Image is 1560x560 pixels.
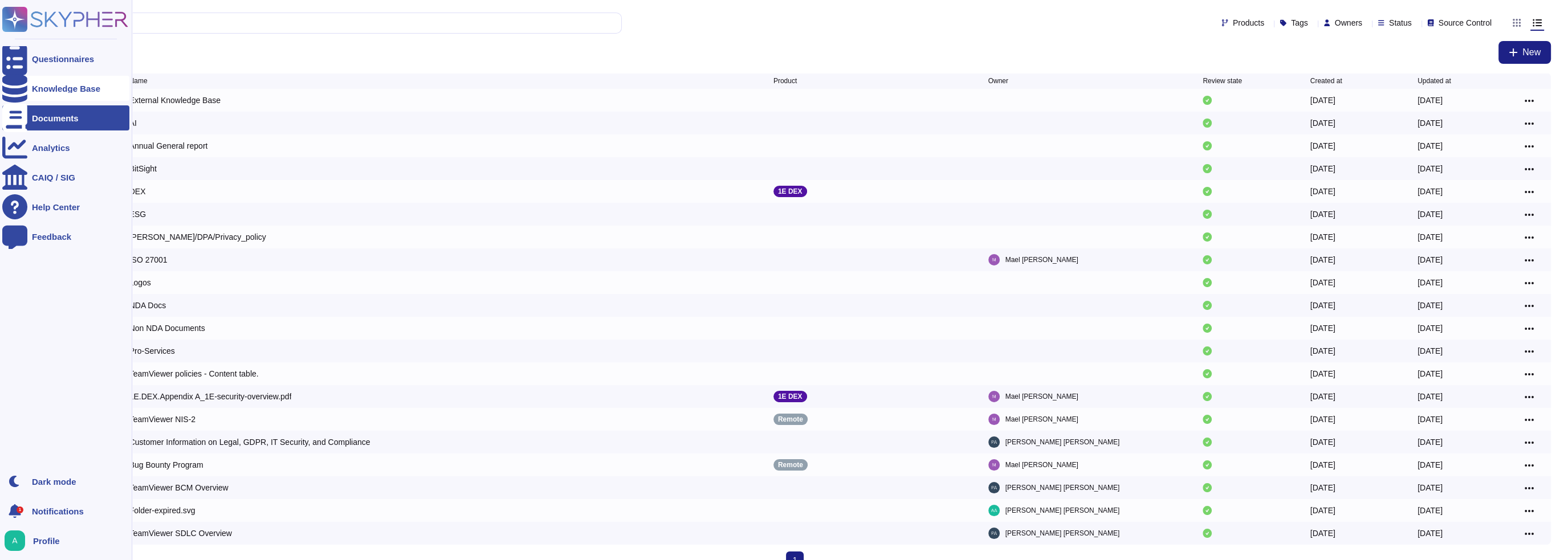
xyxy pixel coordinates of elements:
span: Product [773,77,797,84]
img: user [988,482,1000,493]
div: [DATE] [1418,140,1443,152]
a: Feedback [2,224,129,249]
div: [DATE] [1418,300,1443,311]
span: New [1522,48,1541,57]
span: Owner [988,77,1008,84]
div: TeamViewer SDLC Overview [129,528,232,539]
div: [DATE] [1418,482,1443,493]
div: Questionnaires [32,55,94,63]
span: [PERSON_NAME] [PERSON_NAME] [1005,505,1120,516]
div: [DATE] [1310,254,1335,265]
div: [DATE] [1310,209,1335,220]
a: Knowledge Base [2,76,129,101]
div: [DATE] [1310,505,1335,516]
img: user [988,505,1000,516]
div: [DATE] [1418,436,1443,448]
a: CAIQ / SIG [2,165,129,190]
div: Annual General report [129,140,208,152]
a: Analytics [2,135,129,160]
div: Analytics [32,144,70,152]
div: CAIQ / SIG [32,173,75,182]
div: Folder-expired.svg [129,505,195,516]
div: Pro-Services [129,345,175,357]
div: [DATE] [1418,391,1443,402]
div: Documents [32,114,79,122]
a: Documents [2,105,129,130]
div: [DATE] [1418,345,1443,357]
div: [DATE] [1310,459,1335,471]
div: [DATE] [1418,186,1443,197]
span: Created at [1310,77,1342,84]
div: AI [129,117,137,129]
p: Remote [778,461,803,468]
div: [DATE] [1310,482,1335,493]
p: 1E DEX [778,188,803,195]
div: [DATE] [1418,414,1443,425]
span: Profile [33,537,60,545]
div: Knowledge Base [32,84,100,93]
button: user [2,528,33,553]
div: BitSight [129,163,157,174]
div: [DATE] [1310,391,1335,402]
div: Help Center [32,203,80,211]
div: [DATE] [1418,322,1443,334]
div: Dark mode [32,477,76,486]
img: user [988,459,1000,471]
span: [PERSON_NAME] [PERSON_NAME] [1005,482,1120,493]
div: [DATE] [1418,95,1443,106]
div: [DATE] [1310,528,1335,539]
span: Notifications [32,507,84,516]
div: [DATE] [1310,117,1335,129]
div: [DATE] [1418,528,1443,539]
div: [DATE] [1310,140,1335,152]
a: Questionnaires [2,46,129,71]
div: Bug Bounty Program [129,459,203,471]
div: Logos [129,277,151,288]
div: [DATE] [1418,277,1443,288]
div: [DATE] [1310,345,1335,357]
img: user [988,528,1000,539]
input: Search by keywords [45,13,621,33]
div: External Knowledge Base [129,95,221,106]
div: TeamViewer NIS-2 [129,414,195,425]
div: [DATE] [1418,505,1443,516]
div: [DATE] [1310,414,1335,425]
div: 1E.DEX.Appendix A_1E-security-overview.pdf [129,391,292,402]
div: [DATE] [1310,231,1335,243]
span: [PERSON_NAME] [PERSON_NAME] [1005,528,1120,539]
span: Name [129,77,148,84]
img: user [988,391,1000,402]
span: Mael [PERSON_NAME] [1005,459,1078,471]
span: [PERSON_NAME] [PERSON_NAME] [1005,436,1120,448]
div: [PERSON_NAME]/DPA/Privacy_policy [129,231,266,243]
div: 1 [17,506,23,513]
img: user [988,436,1000,448]
div: [DATE] [1418,459,1443,471]
img: user [988,254,1000,265]
span: Mael [PERSON_NAME] [1005,391,1078,402]
div: [DATE] [1310,95,1335,106]
button: New [1498,41,1551,64]
span: Owners [1335,19,1362,27]
div: ISO 27001 [129,254,168,265]
span: Products [1233,19,1264,27]
div: [DATE] [1418,117,1443,129]
span: Source Control [1439,19,1492,27]
span: Review state [1203,77,1242,84]
div: ESG [129,209,146,220]
span: Mael [PERSON_NAME] [1005,414,1078,425]
span: Mael [PERSON_NAME] [1005,254,1078,265]
div: Feedback [32,232,71,241]
div: [DATE] [1310,322,1335,334]
div: DEX [129,186,146,197]
div: [DATE] [1310,277,1335,288]
p: Remote [778,416,803,423]
div: [DATE] [1310,186,1335,197]
div: Non NDA Documents [129,322,205,334]
div: [DATE] [1310,436,1335,448]
div: TeamViewer BCM Overview [129,482,229,493]
div: TeamViewer policies - Content table. [129,368,259,379]
span: Tags [1291,19,1308,27]
div: NDA Docs [129,300,166,311]
div: [DATE] [1418,209,1443,220]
